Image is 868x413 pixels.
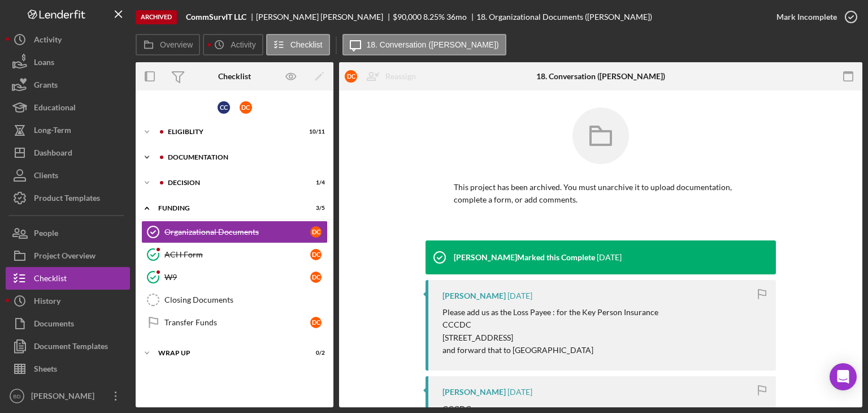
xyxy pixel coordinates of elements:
[597,253,622,262] time: 2024-10-08 17:50
[164,250,310,259] div: ACH Form
[6,222,130,244] button: People
[454,253,595,262] div: [PERSON_NAME] Marked this Complete
[305,350,325,356] div: 0 / 2
[231,40,255,49] label: Activity
[34,51,54,76] div: Loans
[6,28,130,51] button: Activity
[136,10,177,24] div: Archived
[476,12,652,21] div: 18. Organizational Documents ([PERSON_NAME])
[442,291,506,300] div: [PERSON_NAME]
[168,179,297,186] div: Decision
[6,119,130,141] button: Long-Term
[141,243,328,266] a: ACH FormDC
[442,344,658,356] p: and forward that to [GEOGRAPHIC_DATA]
[442,319,658,331] p: CCCDC
[141,311,328,334] a: Transfer FundsDC
[6,187,130,209] button: Product Templates
[34,96,76,122] div: Educational
[6,358,130,380] button: Sheets
[6,164,130,187] button: Clients
[6,385,130,407] button: BD[PERSON_NAME]
[6,312,130,335] button: Documents
[218,72,251,81] div: Checklist
[6,267,130,290] button: Checklist
[34,187,100,212] div: Product Templates
[290,40,323,49] label: Checklist
[266,34,330,55] button: Checklist
[164,295,327,304] div: Closing Documents
[6,96,130,119] button: Educational
[141,221,328,243] a: Organizational DocumentsDC
[765,6,862,28] button: Mark Incomplete
[342,34,506,55] button: 18. Conversation ([PERSON_NAME])
[240,101,252,114] div: D C
[393,12,422,21] div: $90,000
[454,181,748,206] p: This project has been archived. You must unarchive it to upload documentation, complete a form, o...
[305,179,325,186] div: 1 / 4
[6,74,130,96] button: Grants
[776,6,837,28] div: Mark Incomplete
[442,388,506,397] div: [PERSON_NAME]
[34,358,57,383] div: Sheets
[164,227,310,236] div: Organizational Documents
[310,272,322,283] div: D C
[6,141,130,164] button: Dashboard
[507,291,532,300] time: 2024-09-17 20:01
[28,385,102,410] div: [PERSON_NAME]
[6,244,130,267] button: Project Overview
[158,205,297,212] div: Funding
[168,128,297,135] div: Eligiblity
[34,164,58,190] div: Clients
[507,388,532,397] time: 2024-09-17 20:01
[218,101,230,114] div: C C
[385,65,416,88] div: Reassign
[168,154,319,161] div: Documentation
[442,332,658,344] p: [STREET_ADDRESS]
[339,65,427,88] button: DCReassign
[186,12,246,21] b: CommSurvIT LLC
[423,12,445,21] div: 8.25 %
[310,317,322,328] div: D C
[34,244,96,270] div: Project Overview
[141,289,328,311] a: Closing Documents
[34,267,67,292] div: Checklist
[34,290,60,315] div: History
[442,306,658,319] p: Please add us as the Loss Payee : for the Key Person Insurance
[6,51,130,74] button: Loans
[310,249,322,260] div: D C
[158,350,297,356] div: Wrap up
[136,34,200,55] button: Overview
[367,40,499,49] label: 18. Conversation ([PERSON_NAME])
[6,335,130,358] button: Document Templates
[830,363,857,390] div: Open Intercom Messenger
[310,226,322,238] div: D C
[536,72,665,81] div: 18. Conversation ([PERSON_NAME])
[34,141,72,167] div: Dashboard
[160,40,193,49] label: Overview
[34,312,74,338] div: Documents
[34,222,58,247] div: People
[203,34,263,55] button: Activity
[164,318,310,327] div: Transfer Funds
[141,266,328,289] a: W9DC
[34,74,58,99] div: Grants
[164,273,310,282] div: W9
[34,335,108,360] div: Document Templates
[446,12,467,21] div: 36 mo
[6,290,130,312] button: History
[305,205,325,212] div: 3 / 5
